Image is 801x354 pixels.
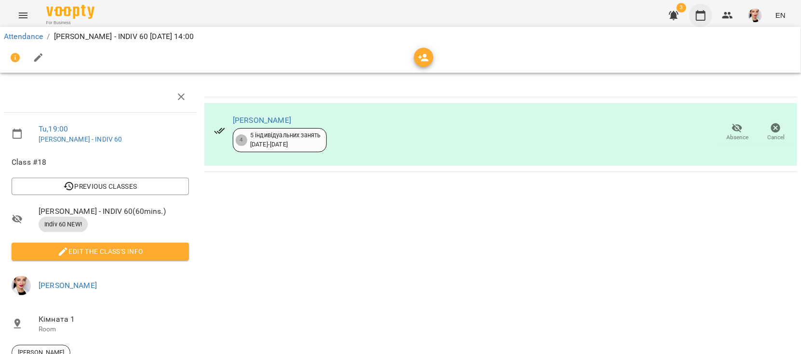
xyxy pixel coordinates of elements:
[12,4,35,27] button: Menu
[677,3,686,13] span: 3
[718,119,757,146] button: Absence
[39,314,189,325] span: Кімната 1
[19,181,181,192] span: Previous Classes
[39,124,68,133] a: Tu , 19:00
[772,6,789,24] button: EN
[46,20,94,26] span: For Business
[46,5,94,19] img: Voopty Logo
[19,246,181,257] span: Edit the class's Info
[4,32,43,41] a: Attendance
[4,31,797,42] nav: breadcrumb
[748,9,762,22] img: a7f3889b8e8428a109a73121dfefc63d.jpg
[54,31,194,42] p: [PERSON_NAME] - INDIV 60 [DATE] 14:00
[767,133,785,142] span: Cancel
[39,135,122,143] a: [PERSON_NAME] - INDIV 60
[236,134,247,146] div: 4
[775,10,786,20] span: EN
[39,281,97,290] a: [PERSON_NAME]
[12,157,189,168] span: Class #18
[39,220,88,229] span: Indiv 60 NEW!
[250,131,320,149] div: 5 індивідуальних занять [DATE] - [DATE]
[39,325,189,334] p: Room
[726,133,748,142] span: Absence
[12,178,189,195] button: Previous Classes
[757,119,795,146] button: Cancel
[12,276,31,295] img: a7f3889b8e8428a109a73121dfefc63d.jpg
[47,31,50,42] li: /
[233,116,291,125] a: [PERSON_NAME]
[39,206,189,217] span: [PERSON_NAME] - INDIV 60 ( 60 mins. )
[12,243,189,260] button: Edit the class's Info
